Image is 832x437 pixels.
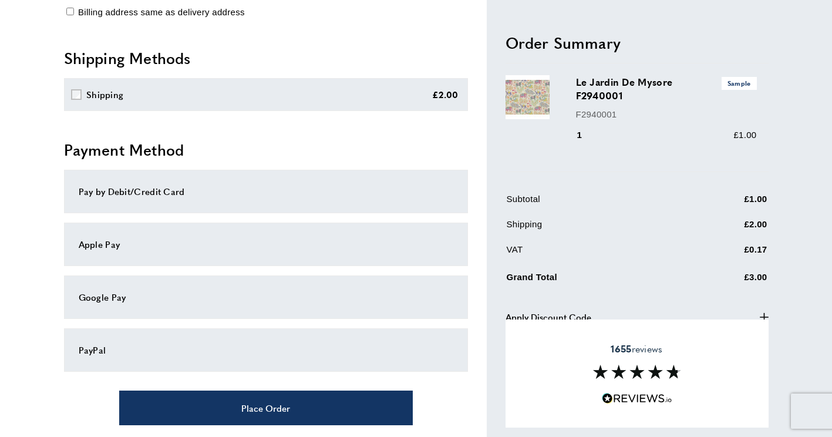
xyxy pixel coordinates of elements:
[79,237,453,251] div: Apple Pay
[576,75,757,102] h3: Le Jardin De Mysore F2940001
[686,242,767,265] td: £0.17
[119,391,413,425] button: Place Order
[506,32,769,53] h2: Order Summary
[78,7,245,17] span: Billing address same as delivery address
[79,290,453,304] div: Google Pay
[722,77,757,89] span: Sample
[507,242,685,265] td: VAT
[432,88,459,102] div: £2.00
[507,191,685,214] td: Subtotal
[733,129,756,139] span: £1.00
[611,343,662,355] span: reviews
[506,310,591,324] span: Apply Discount Code
[593,365,681,379] img: Reviews section
[602,393,672,404] img: Reviews.io 5 stars
[64,139,468,160] h2: Payment Method
[507,217,685,240] td: Shipping
[686,191,767,214] td: £1.00
[66,8,74,15] input: Billing address same as delivery address
[79,343,453,357] div: PayPal
[611,342,631,355] strong: 1655
[576,127,599,142] div: 1
[686,267,767,293] td: £3.00
[79,184,453,199] div: Pay by Debit/Credit Card
[64,48,468,69] h2: Shipping Methods
[506,75,550,119] img: Le Jardin De Mysore F2940001
[86,88,123,102] div: Shipping
[507,267,685,293] td: Grand Total
[576,107,757,121] p: F2940001
[686,217,767,240] td: £2.00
